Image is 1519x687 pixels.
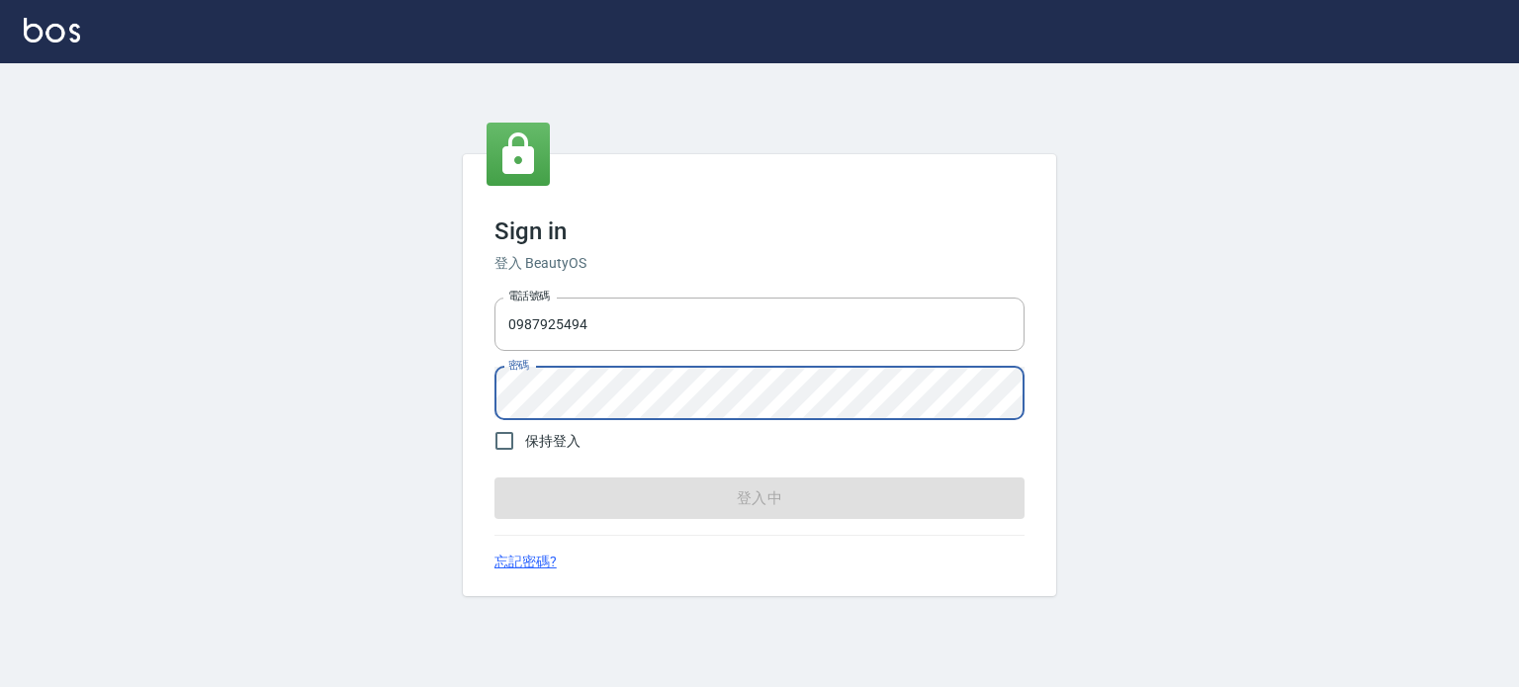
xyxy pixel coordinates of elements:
[494,253,1025,274] h6: 登入 BeautyOS
[525,431,581,452] span: 保持登入
[24,18,80,43] img: Logo
[494,552,557,572] a: 忘記密碼?
[494,217,1025,245] h3: Sign in
[508,358,529,373] label: 密碼
[508,289,550,303] label: 電話號碼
